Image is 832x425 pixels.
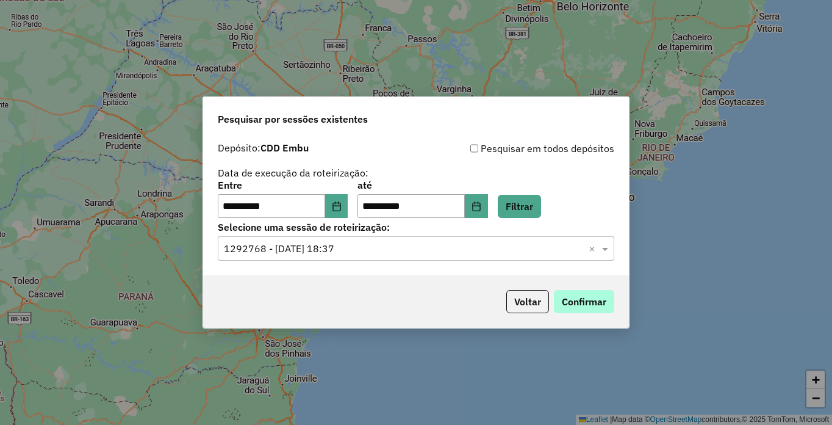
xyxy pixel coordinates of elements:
button: Choose Date [325,194,348,219]
label: Entre [218,178,348,192]
button: Confirmar [554,290,614,313]
button: Voltar [506,290,549,313]
label: Depósito: [218,140,309,155]
label: Data de execução da roteirização: [218,165,368,180]
button: Filtrar [498,195,541,218]
strong: CDD Embu [260,142,309,154]
label: Selecione uma sessão de roteirização: [218,220,614,234]
button: Choose Date [465,194,488,219]
label: até [357,178,487,192]
span: Clear all [589,241,599,256]
span: Pesquisar por sessões existentes [218,112,368,126]
div: Pesquisar em todos depósitos [416,141,614,156]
